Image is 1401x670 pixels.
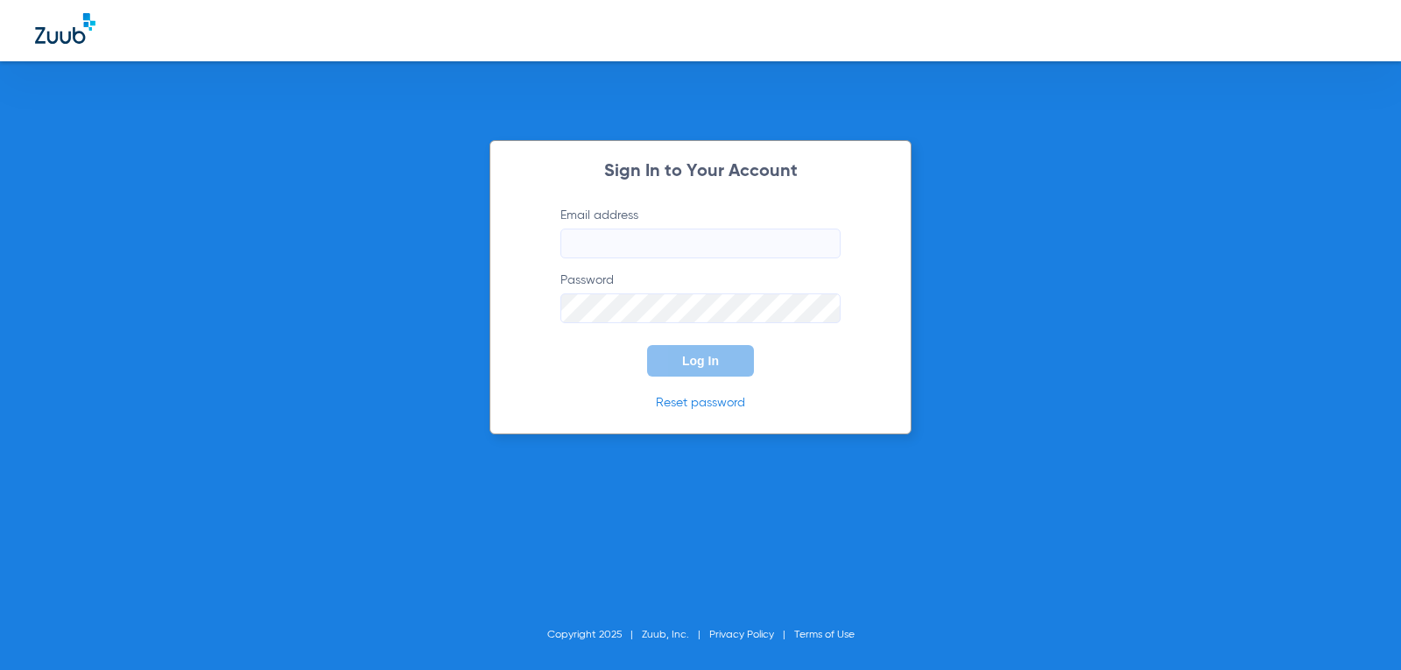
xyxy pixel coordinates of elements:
[682,354,719,368] span: Log In
[709,630,774,640] a: Privacy Policy
[560,293,841,323] input: Password
[560,207,841,258] label: Email address
[642,626,709,644] li: Zuub, Inc.
[547,626,642,644] li: Copyright 2025
[794,630,855,640] a: Terms of Use
[534,163,867,180] h2: Sign In to Your Account
[560,272,841,323] label: Password
[35,13,95,44] img: Zuub Logo
[647,345,754,377] button: Log In
[560,229,841,258] input: Email address
[656,397,745,409] a: Reset password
